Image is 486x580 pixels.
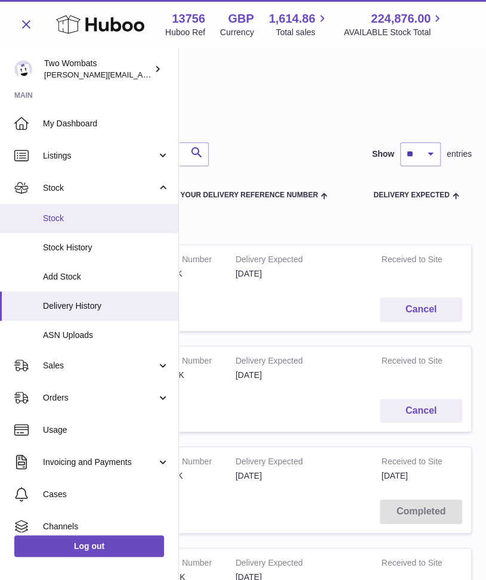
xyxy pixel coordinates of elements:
[43,360,157,371] span: Sales
[269,11,315,27] span: 1,614.86
[275,27,329,38] span: Total sales
[236,370,364,381] div: [DATE]
[165,27,205,38] div: Huboo Ref
[43,489,169,500] span: Cases
[447,148,472,160] span: entries
[236,470,364,482] div: [DATE]
[14,535,164,557] a: Log out
[236,268,364,280] div: [DATE]
[43,300,169,312] span: Delivery History
[14,60,32,78] img: philip.carroll@twowombats.com
[236,355,364,370] strong: Delivery Expected
[43,330,169,341] span: ASN Uploads
[382,355,446,370] strong: Received to Site
[380,399,462,423] button: Cancel
[220,27,254,38] div: Currency
[43,118,169,129] span: My Dashboard
[44,70,303,79] span: [PERSON_NAME][EMAIL_ADDRESS][PERSON_NAME][DOMAIN_NAME]
[180,191,318,199] span: Your Delivery Reference Number
[344,11,445,38] a: 224,876.00 AVAILABLE Stock Total
[43,213,169,224] span: Stock
[228,11,253,27] strong: GBP
[43,424,169,436] span: Usage
[43,457,157,468] span: Invoicing and Payments
[43,242,169,253] span: Stock History
[172,11,205,27] strong: 13756
[43,521,169,532] span: Channels
[382,254,446,268] strong: Received to Site
[43,150,157,162] span: Listings
[382,557,446,572] strong: Received to Site
[236,557,364,572] strong: Delivery Expected
[371,11,431,27] span: 224,876.00
[382,456,446,470] strong: Received to Site
[236,254,364,268] strong: Delivery Expected
[373,191,449,199] span: Delivery Expected
[43,182,157,194] span: Stock
[43,271,169,283] span: Add Stock
[269,11,329,38] a: 1,614.86 Total sales
[43,392,157,404] span: Orders
[236,456,364,470] strong: Delivery Expected
[380,297,462,322] button: Cancel
[344,27,445,38] span: AVAILABLE Stock Total
[382,471,408,480] span: [DATE]
[372,148,394,160] label: Show
[44,58,151,80] div: Two Wombats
